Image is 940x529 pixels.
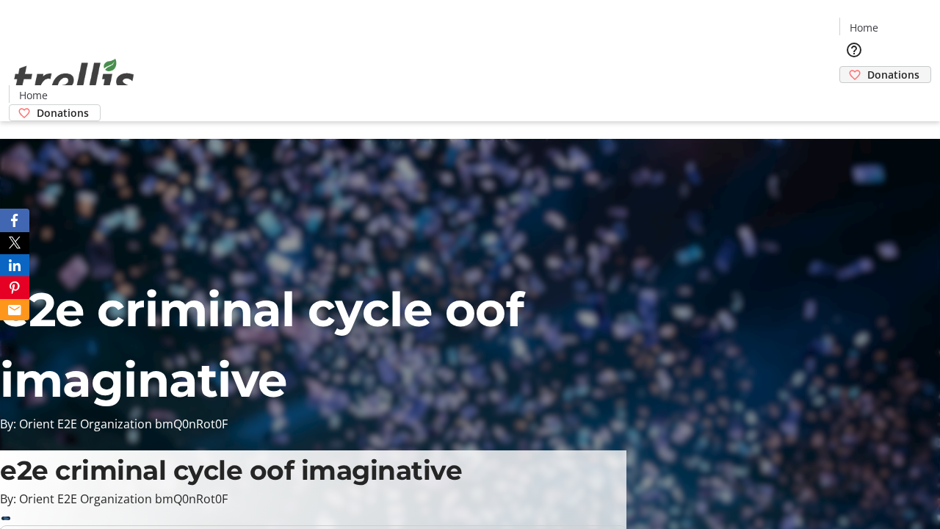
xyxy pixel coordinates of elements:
button: Cart [839,83,869,112]
span: Donations [37,105,89,120]
span: Home [19,87,48,103]
a: Home [10,87,57,103]
button: Help [839,35,869,65]
span: Home [850,20,878,35]
a: Home [840,20,887,35]
a: Donations [839,66,931,83]
a: Donations [9,104,101,121]
span: Donations [867,67,919,82]
img: Orient E2E Organization bmQ0nRot0F's Logo [9,43,140,116]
